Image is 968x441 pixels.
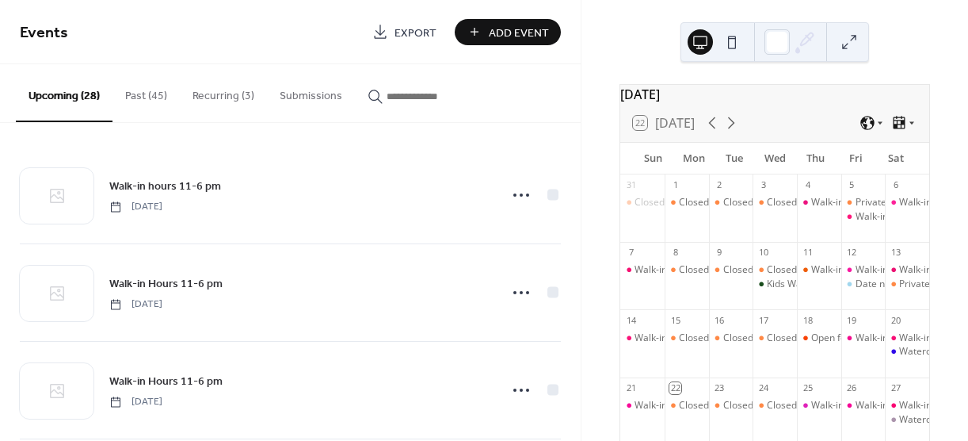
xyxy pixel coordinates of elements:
[767,278,967,291] div: Kids Watercolor with [PERSON_NAME] 2-3 pm
[679,332,709,345] div: Closed
[767,196,797,209] div: Closed
[753,332,797,345] div: Closed
[876,143,917,174] div: Sat
[795,143,836,174] div: Thu
[109,374,223,390] span: Walk-in Hours 11-6 pm
[625,247,637,259] div: 7
[665,196,709,209] div: Closed
[802,314,814,326] div: 18
[180,64,267,121] button: Recurring (3)
[767,263,797,277] div: Closed
[665,263,709,277] div: Closed
[679,263,709,277] div: Closed
[109,395,162,409] span: [DATE]
[757,179,769,191] div: 3
[112,64,180,121] button: Past (45)
[723,263,753,277] div: Closed
[635,399,735,412] div: Walk-in Hours 11-6 pm
[669,382,681,394] div: 22
[802,382,814,394] div: 25
[109,297,162,312] span: [DATE]
[669,314,681,326] div: 15
[846,179,858,191] div: 5
[890,314,901,326] div: 20
[802,247,814,259] div: 11
[360,19,448,45] a: Export
[811,196,912,209] div: Walk-in Hours 11-6 pm
[757,247,769,259] div: 10
[885,332,929,345] div: Walk-in Hours 11-6 pm
[620,85,929,104] div: [DATE]
[856,210,955,224] div: Walk-in hours 11-6 pm
[841,332,886,345] div: Walk-in Hours 1-6 pm
[109,177,221,195] a: Walk-in hours 11-6 pm
[885,399,929,412] div: Walk-in Hours 11-6 pm
[625,314,637,326] div: 14
[723,196,753,209] div: Closed
[714,143,754,174] div: Tue
[753,263,797,277] div: Closed
[841,278,886,291] div: Date night, 6-8 pm, RSVP
[679,196,709,209] div: Closed
[109,200,162,214] span: [DATE]
[620,332,665,345] div: Walk-in Hours 11-6 pm
[16,64,112,122] button: Upcoming (28)
[753,278,797,291] div: Kids Watercolor with Becci 2-3 pm
[811,399,910,412] div: Walk-in hours 11-6 pm
[856,263,956,277] div: Walk-in Hours 11-6 pm
[709,263,753,277] div: Closed
[856,332,951,345] div: Walk-in Hours 1-6 pm
[620,196,665,209] div: Closed
[885,263,929,277] div: Walk-in Hours 11-3 pm
[890,179,901,191] div: 6
[890,382,901,394] div: 27
[679,399,709,412] div: Closed
[856,278,964,291] div: Date night, 6-8 pm, RSVP
[836,143,876,174] div: Fri
[797,263,841,277] div: Walk-in Hours 11-6 pm
[841,263,886,277] div: Walk-in Hours 11-6 pm
[841,399,886,412] div: Walk-in Hours 11-6 pm
[885,196,929,209] div: Walk-in Hours 11-6 pm
[846,382,858,394] div: 26
[811,263,912,277] div: Walk-in Hours 11-6 pm
[709,332,753,345] div: Closed
[802,179,814,191] div: 4
[757,382,769,394] div: 24
[625,382,637,394] div: 21
[755,143,795,174] div: Wed
[394,25,436,41] span: Export
[109,372,223,390] a: Walk-in Hours 11-6 pm
[723,332,753,345] div: Closed
[846,314,858,326] div: 19
[714,247,726,259] div: 9
[635,332,735,345] div: Walk-in Hours 11-6 pm
[714,179,726,191] div: 2
[635,263,735,277] div: Walk-in Hours 11-6 pm
[633,143,673,174] div: Sun
[767,399,797,412] div: Closed
[20,17,68,48] span: Events
[455,19,561,45] button: Add Event
[841,196,886,209] div: Private party 11-1 pm
[856,399,956,412] div: Walk-in Hours 11-6 pm
[885,345,929,359] div: Watercolor with Julie 6-8 pm, RSVP
[489,25,549,41] span: Add Event
[673,143,714,174] div: Mon
[797,399,841,412] div: Walk-in hours 11-6 pm
[841,210,886,224] div: Walk-in hours 11-6 pm
[714,382,726,394] div: 23
[109,274,223,293] a: Walk-in Hours 11-6 pm
[109,178,221,195] span: Walk-in hours 11-6 pm
[109,276,223,293] span: Walk-in Hours 11-6 pm
[714,314,726,326] div: 16
[753,196,797,209] div: Closed
[767,332,797,345] div: Closed
[669,179,681,191] div: 1
[753,399,797,412] div: Closed
[811,332,949,345] div: Open for reservations, 11-6 pm
[665,332,709,345] div: Closed
[890,247,901,259] div: 13
[665,399,709,412] div: Closed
